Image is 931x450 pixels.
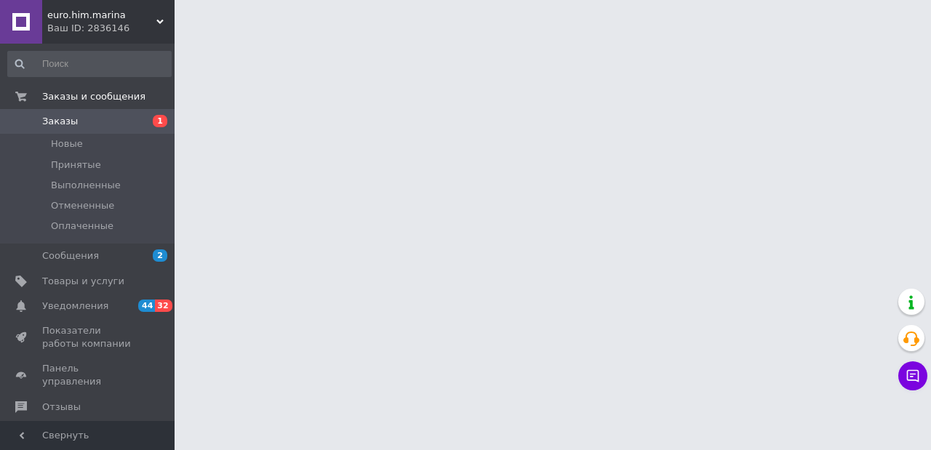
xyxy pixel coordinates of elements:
[42,362,135,388] span: Панель управления
[51,179,121,192] span: Выполненные
[51,220,113,233] span: Оплаченные
[51,137,83,150] span: Новые
[153,115,167,127] span: 1
[42,300,108,313] span: Уведомления
[898,361,927,390] button: Чат с покупателем
[42,115,78,128] span: Заказы
[51,199,114,212] span: Отмененные
[51,158,101,172] span: Принятые
[47,9,156,22] span: euro.him.marina
[155,300,172,312] span: 32
[42,324,135,350] span: Показатели работы компании
[42,90,145,103] span: Заказы и сообщения
[7,51,172,77] input: Поиск
[138,300,155,312] span: 44
[42,249,99,262] span: Сообщения
[42,275,124,288] span: Товары и услуги
[153,249,167,262] span: 2
[47,22,175,35] div: Ваш ID: 2836146
[42,401,81,414] span: Отзывы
